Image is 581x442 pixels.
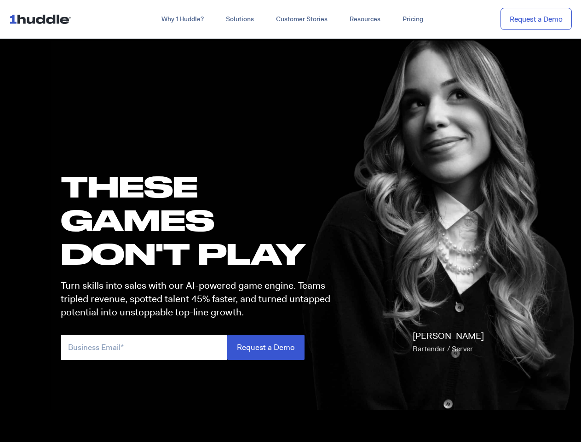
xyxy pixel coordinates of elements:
[339,11,391,28] a: Resources
[61,335,227,360] input: Business Email*
[413,330,484,355] p: [PERSON_NAME]
[9,10,75,28] img: ...
[500,8,572,30] a: Request a Demo
[227,335,305,360] input: Request a Demo
[391,11,434,28] a: Pricing
[150,11,215,28] a: Why 1Huddle?
[61,169,339,271] h1: these GAMES DON'T PLAY
[413,344,473,354] span: Bartender / Server
[61,279,339,320] p: Turn skills into sales with our AI-powered game engine. Teams tripled revenue, spotted talent 45%...
[265,11,339,28] a: Customer Stories
[215,11,265,28] a: Solutions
